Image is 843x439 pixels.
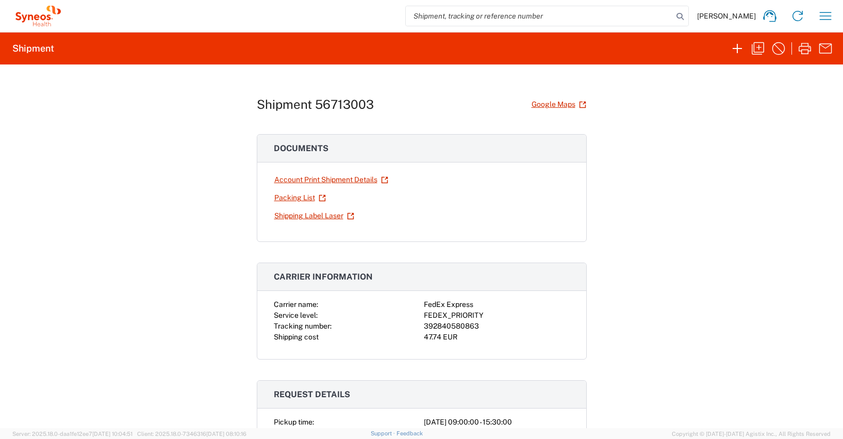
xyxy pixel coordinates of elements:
span: [DATE] 08:10:16 [206,431,246,437]
input: Shipment, tracking or reference number [406,6,673,26]
div: FedEx Express [424,299,570,310]
a: Feedback [396,430,423,436]
span: Server: 2025.18.0-daa1fe12ee7 [12,431,133,437]
span: Copyright © [DATE]-[DATE] Agistix Inc., All Rights Reserved [672,429,831,438]
a: Shipping Label Laser [274,207,355,225]
a: Account Print Shipment Details [274,171,389,189]
span: Service level: [274,311,318,319]
span: Tracking number: [274,322,332,330]
div: 392840580863 [424,321,570,332]
span: Carrier information [274,272,373,282]
span: Shipping cost [274,333,319,341]
span: Carrier name: [274,300,318,308]
span: Pickup time: [274,418,314,426]
a: Support [371,430,396,436]
span: [PERSON_NAME] [697,11,756,21]
span: Documents [274,143,328,153]
div: - [424,428,570,438]
span: Request details [274,389,350,399]
span: Client: 2025.18.0-7346316 [137,431,246,437]
span: [DATE] 10:04:51 [92,431,133,437]
h1: Shipment 56713003 [257,97,374,112]
div: 47.74 EUR [424,332,570,343]
div: FEDEX_PRIORITY [424,310,570,321]
a: Google Maps [531,95,587,113]
div: [DATE] 09:00:00 - 15:30:00 [424,417,570,428]
h2: Shipment [12,42,54,55]
a: Packing List [274,189,326,207]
